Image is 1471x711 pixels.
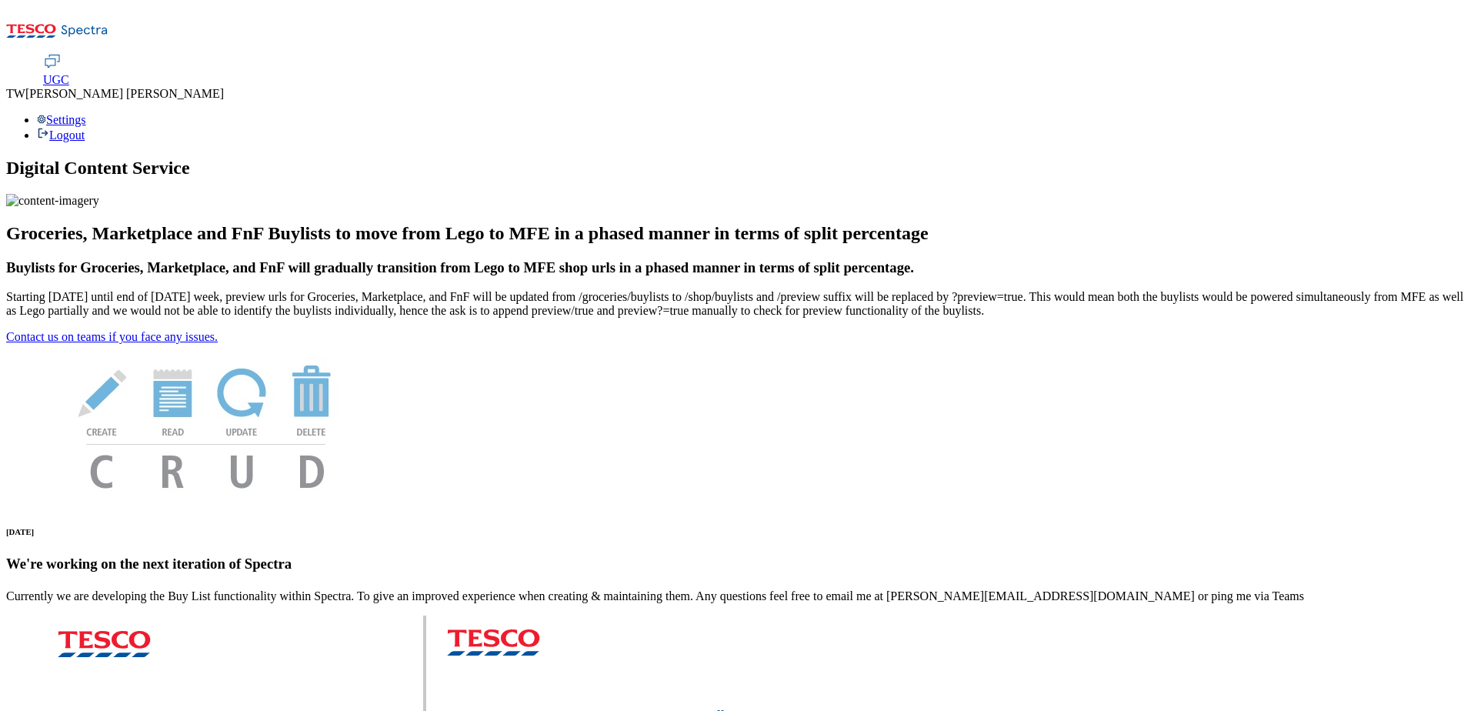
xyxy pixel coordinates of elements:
h6: [DATE] [6,527,1465,536]
span: UGC [43,73,69,86]
h2: Groceries, Marketplace and FnF Buylists to move from Lego to MFE in a phased manner in terms of s... [6,223,1465,244]
a: UGC [43,55,69,87]
span: [PERSON_NAME] [PERSON_NAME] [25,87,224,100]
a: Settings [37,113,86,126]
span: TW [6,87,25,100]
h3: Buylists for Groceries, Marketplace, and FnF will gradually transition from Lego to MFE shop urls... [6,259,1465,276]
h1: Digital Content Service [6,158,1465,179]
a: Contact us on teams if you face any issues. [6,330,218,343]
h3: We're working on the next iteration of Spectra [6,556,1465,572]
img: News Image [6,344,406,505]
p: Starting [DATE] until end of [DATE] week, preview urls for Groceries, Marketplace, and FnF will b... [6,290,1465,318]
a: Logout [37,129,85,142]
img: content-imagery [6,194,99,208]
p: Currently we are developing the Buy List functionality within Spectra. To give an improved experi... [6,589,1465,603]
